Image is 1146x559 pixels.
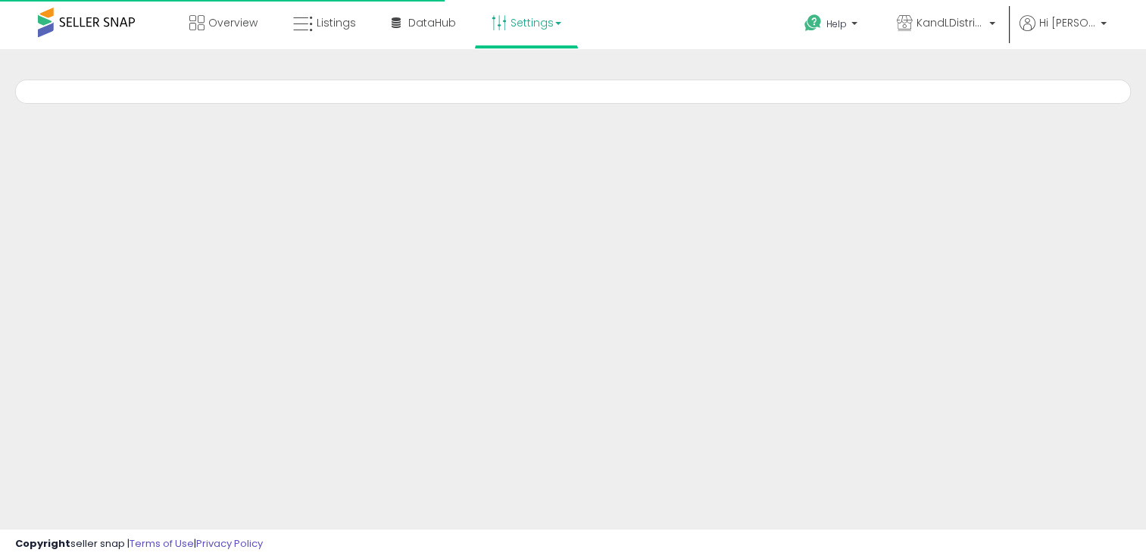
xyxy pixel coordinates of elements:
[15,537,263,551] div: seller snap | |
[408,15,456,30] span: DataHub
[317,15,356,30] span: Listings
[826,17,847,30] span: Help
[1020,15,1107,49] a: Hi [PERSON_NAME]
[804,14,823,33] i: Get Help
[15,536,70,551] strong: Copyright
[1039,15,1096,30] span: Hi [PERSON_NAME]
[208,15,258,30] span: Overview
[130,536,194,551] a: Terms of Use
[196,536,263,551] a: Privacy Policy
[792,2,873,49] a: Help
[916,15,985,30] span: KandLDistribution LLC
